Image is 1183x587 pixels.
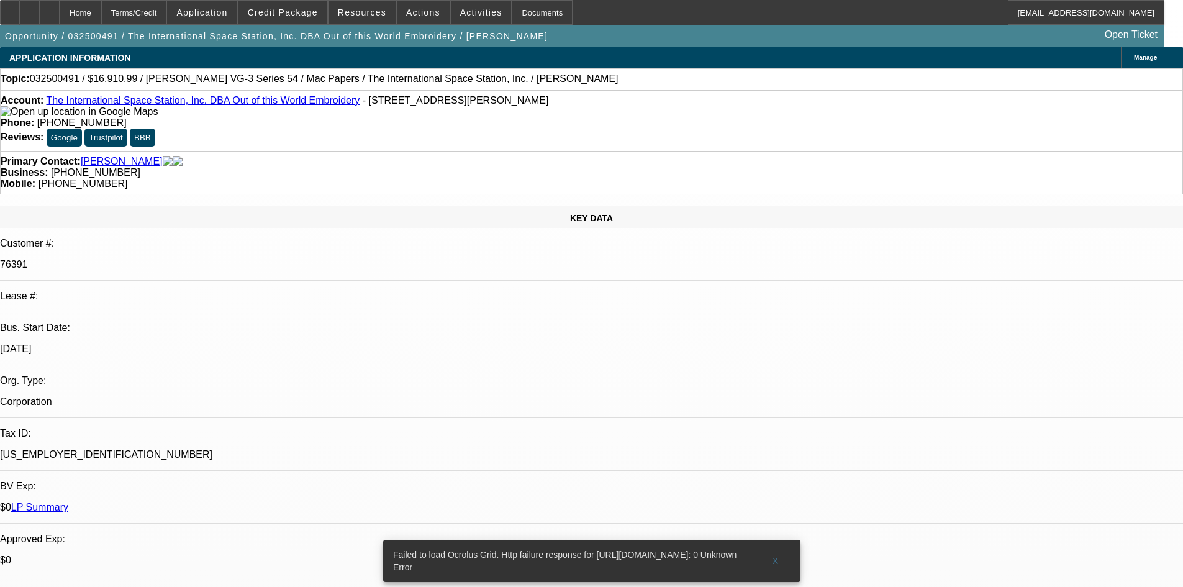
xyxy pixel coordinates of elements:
[406,7,440,17] span: Actions
[84,129,127,147] button: Trustpilot
[1,106,158,117] img: Open up location in Google Maps
[5,31,548,41] span: Opportunity / 032500491 / The International Space Station, Inc. DBA Out of this World Embroidery ...
[130,129,155,147] button: BBB
[51,167,140,178] span: [PHONE_NUMBER]
[1,117,34,128] strong: Phone:
[397,1,450,24] button: Actions
[383,540,756,582] div: Failed to load Ocrolus Grid. Http failure response for [URL][DOMAIN_NAME]: 0 Unknown Error
[1,132,43,142] strong: Reviews:
[248,7,318,17] span: Credit Package
[11,502,68,512] a: LP Summary
[363,95,549,106] span: - [STREET_ADDRESS][PERSON_NAME]
[756,550,795,572] button: X
[163,156,173,167] img: facebook-icon.png
[772,556,779,566] span: X
[1,156,81,167] strong: Primary Contact:
[1100,24,1163,45] a: Open Ticket
[30,73,619,84] span: 032500491 / $16,910.99 / [PERSON_NAME] VG-3 Series 54 / Mac Papers / The International Space Stat...
[1,106,158,117] a: View Google Maps
[329,1,396,24] button: Resources
[460,7,502,17] span: Activities
[570,213,613,223] span: KEY DATA
[37,117,127,128] span: [PHONE_NUMBER]
[1134,54,1157,61] span: Manage
[338,7,386,17] span: Resources
[47,129,82,147] button: Google
[1,167,48,178] strong: Business:
[1,95,43,106] strong: Account:
[167,1,237,24] button: Application
[173,156,183,167] img: linkedin-icon.png
[451,1,512,24] button: Activities
[9,53,130,63] span: APPLICATION INFORMATION
[46,95,360,106] a: The International Space Station, Inc. DBA Out of this World Embroidery
[238,1,327,24] button: Credit Package
[38,178,127,189] span: [PHONE_NUMBER]
[1,73,30,84] strong: Topic:
[176,7,227,17] span: Application
[1,178,35,189] strong: Mobile:
[81,156,163,167] a: [PERSON_NAME]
